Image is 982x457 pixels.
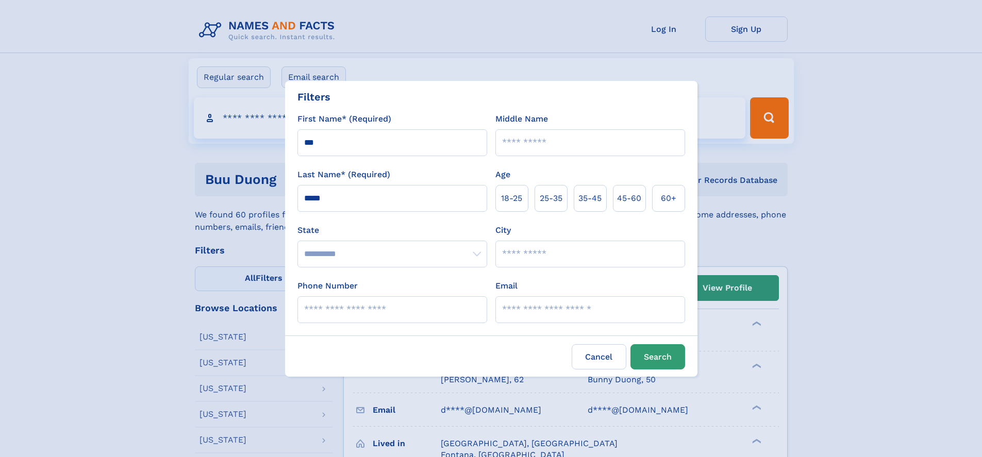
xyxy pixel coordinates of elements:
[661,192,676,205] span: 60+
[297,280,358,292] label: Phone Number
[617,192,641,205] span: 45‑60
[501,192,522,205] span: 18‑25
[495,280,518,292] label: Email
[578,192,602,205] span: 35‑45
[297,89,330,105] div: Filters
[495,168,510,181] label: Age
[572,344,626,369] label: Cancel
[540,192,562,205] span: 25‑35
[495,224,511,236] label: City
[297,224,487,236] label: State
[495,113,548,125] label: Middle Name
[297,113,391,125] label: First Name* (Required)
[630,344,685,369] button: Search
[297,168,390,181] label: Last Name* (Required)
